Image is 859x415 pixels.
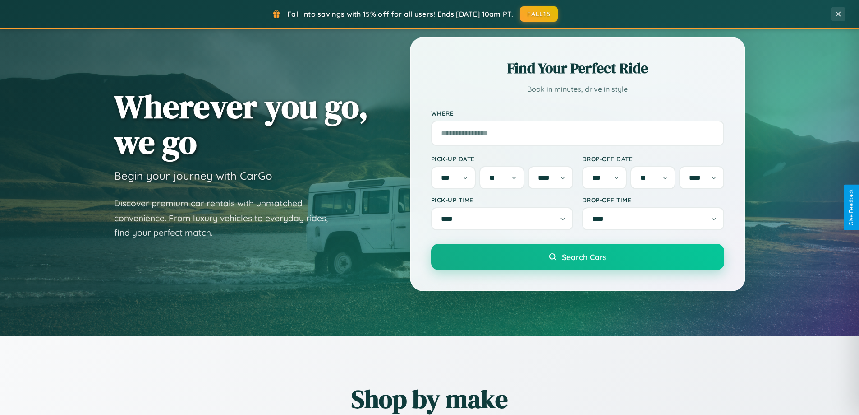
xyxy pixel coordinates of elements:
[431,83,724,96] p: Book in minutes, drive in style
[114,169,272,182] h3: Begin your journey with CarGo
[114,196,340,240] p: Discover premium car rentals with unmatched convenience. From luxury vehicles to everyday rides, ...
[848,189,854,226] div: Give Feedback
[431,196,573,204] label: Pick-up Time
[520,6,558,22] button: FALL15
[114,89,368,160] h1: Wherever you go, we go
[431,244,724,270] button: Search Cars
[287,9,513,19] span: Fall into savings with 15% off for all users! Ends [DATE] 10am PT.
[431,155,573,163] label: Pick-up Date
[562,252,606,262] span: Search Cars
[582,196,724,204] label: Drop-off Time
[431,58,724,78] h2: Find Your Perfect Ride
[582,155,724,163] label: Drop-off Date
[431,109,724,117] label: Where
